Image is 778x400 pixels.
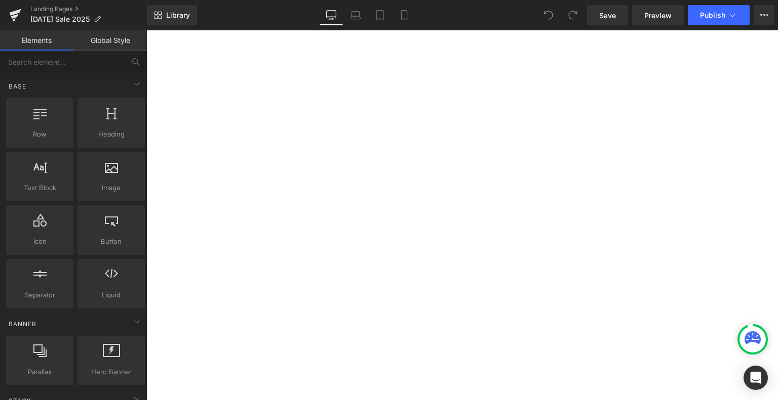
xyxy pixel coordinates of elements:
[599,10,616,21] span: Save
[73,30,147,51] a: Global Style
[81,183,142,193] span: Image
[688,5,750,25] button: Publish
[754,5,774,25] button: More
[8,319,37,329] span: Banner
[700,11,725,19] span: Publish
[30,15,90,23] span: [DATE] Sale 2025
[9,367,70,377] span: Parallax
[644,10,672,21] span: Preview
[319,5,343,25] a: Desktop
[30,5,147,13] a: Landing Pages
[632,5,684,25] a: Preview
[166,11,190,20] span: Library
[392,5,416,25] a: Mobile
[368,5,392,25] a: Tablet
[81,290,142,300] span: Liquid
[81,129,142,140] span: Heading
[538,5,559,25] button: Undo
[147,5,197,25] a: New Library
[343,5,368,25] a: Laptop
[9,236,70,247] span: Icon
[81,236,142,247] span: Button
[81,367,142,377] span: Hero Banner
[9,129,70,140] span: Row
[9,290,70,300] span: Separator
[8,81,27,91] span: Base
[744,366,768,390] div: Open Intercom Messenger
[563,5,583,25] button: Redo
[9,183,70,193] span: Text Block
